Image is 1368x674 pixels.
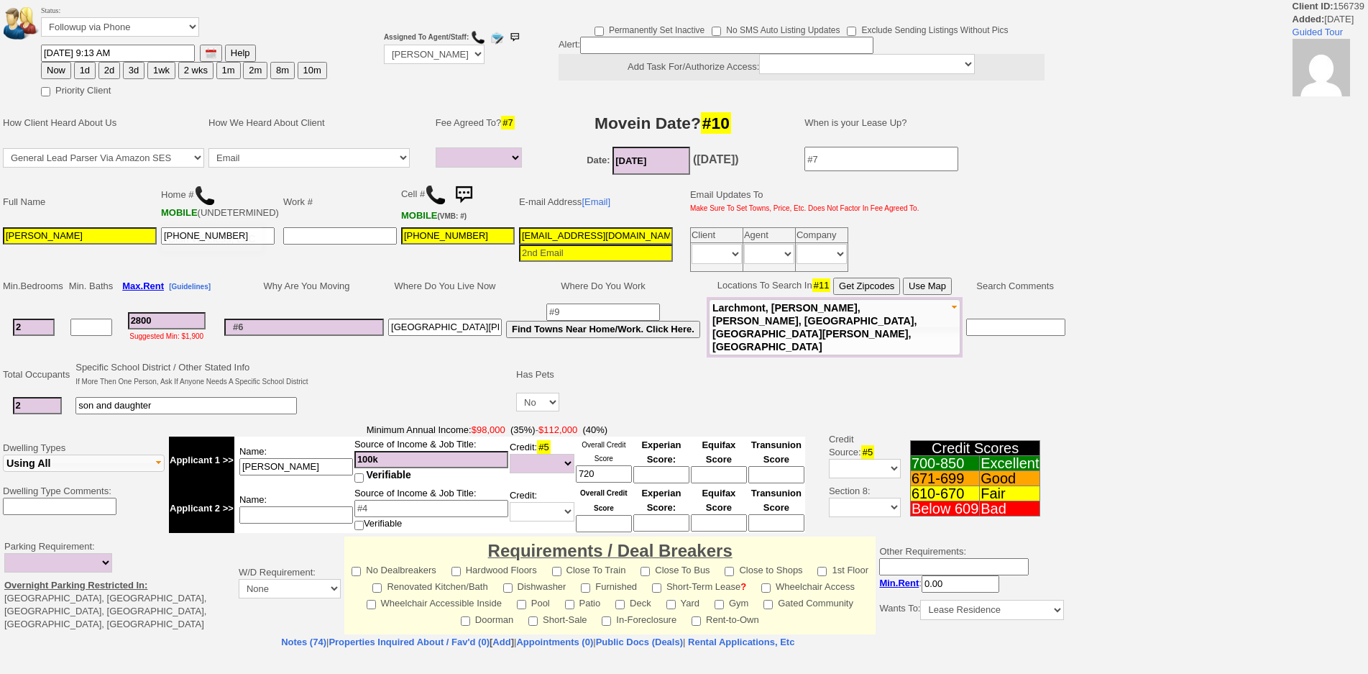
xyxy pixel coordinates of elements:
label: Wheelchair Access [761,577,855,593]
input: No SMS Auto Listing Updates [712,27,721,36]
label: Yard [666,593,700,610]
input: Close to Shops [725,567,734,576]
b: AT&T Wireless [401,210,467,221]
span: #10 [701,112,731,134]
input: Renovated Kitchen/Bath [372,583,382,593]
td: Other Requirements: [876,537,1068,634]
img: call.png [194,185,216,206]
font: Overall Credit Score [580,489,628,512]
input: Close To Bus [641,567,650,576]
input: Ask Customer: Do You Know Your Overall Credit Score [576,515,632,532]
label: Patio [565,593,601,610]
span: Using All [6,457,50,469]
input: Doorman [461,616,470,626]
td: Search Comments [963,275,1068,297]
input: #2 [13,397,62,414]
button: Find Towns Near Home/Work. Click Here. [506,321,700,338]
td: Full Name [1,178,159,225]
span: #5 [861,445,874,459]
a: Rental Applications, Etc [685,637,794,647]
font: $112,000 [538,424,577,435]
label: Renovated Kitchen/Bath [372,577,487,593]
td: Parking Requirement: [GEOGRAPHIC_DATA], [GEOGRAPHIC_DATA], [GEOGRAPHIC_DATA], [GEOGRAPHIC_DATA], ... [1,537,235,634]
font: Suggested Min: $1,900 [129,332,203,340]
img: sms.png [508,30,522,45]
input: #3 [128,312,206,329]
button: Now [41,62,71,79]
span: #11 [812,278,831,292]
button: 2m [243,62,267,79]
font: If More Then One Person, Ask If Anyone Needs A Specific School District [75,378,308,386]
h3: Movein Date? [538,110,789,136]
input: #1 [13,319,55,336]
label: Pool [517,593,550,610]
input: In-Foreclosure [602,616,611,626]
input: 1st Email - Question #0 [519,227,673,245]
label: No SMS Auto Listing Updates [712,20,840,37]
input: Ask Customer: Do You Know Your Overall Credit Score [576,465,632,483]
input: #4 [354,500,508,517]
td: Where Do You Live Now [386,275,504,297]
font: (VMB: #) [438,212,467,220]
button: Larchmont, [PERSON_NAME], [PERSON_NAME], [GEOGRAPHIC_DATA], [GEOGRAPHIC_DATA][PERSON_NAME], [GEOG... [709,299,960,355]
nobr: : [879,578,999,588]
a: Properties Inquired About / Fav'd (0) [329,637,490,647]
button: Help [225,45,256,62]
a: Appointments (0) [516,637,593,647]
input: Ask Customer: Do You Know Your Transunion Credit Score [748,466,804,483]
td: Applicant 1 >> [169,437,234,484]
span: Bedrooms [21,281,63,291]
a: Public Docs (Deals) [596,637,683,647]
td: Cell # [399,178,517,225]
nobr: Locations To Search In [717,280,952,291]
img: compose_email.png [490,30,504,45]
label: Short-Term Lease [652,577,746,593]
td: 671-699 [910,471,979,486]
input: Patio [565,600,574,609]
font: Experian Score: [641,440,681,465]
input: Ask Customer: Do You Know Your Equifax Credit Score [691,514,747,532]
font: Equifax Score [702,440,735,465]
span: - [169,424,805,437]
font: Transunion Score [751,440,802,465]
input: #9 [546,304,660,321]
label: No Dealbreakers [352,560,436,577]
input: Wheelchair Accessible Inside [367,600,376,609]
button: Use Map [903,278,952,295]
button: 3d [123,62,144,79]
span: Larchmont, [PERSON_NAME], [PERSON_NAME], [GEOGRAPHIC_DATA], [GEOGRAPHIC_DATA][PERSON_NAME], [GEOG... [712,302,917,352]
font: Minimum Annual Income: [367,424,536,435]
input: Short-Sale [528,616,538,626]
font: Overall Credit Score [582,441,625,463]
b: [Guidelines] [169,283,211,291]
span: #5 [537,440,550,454]
input: Pool [517,600,526,609]
td: Min. Baths [67,275,115,297]
td: Good [980,471,1040,486]
td: Name: [234,437,354,484]
input: Deck [615,600,625,609]
td: 700-850 [910,456,979,471]
td: Total Occupants [1,359,73,391]
td: Has Pets [514,359,561,391]
input: 2nd Email [519,245,673,262]
label: Dishwasher [503,577,566,593]
button: 2 wks [178,62,214,79]
td: Credit Source: Section 8: [807,422,903,535]
td: Client [690,228,743,243]
span: Verifiable [367,469,411,481]
input: 1st Floor [817,567,827,576]
button: 8m [270,62,295,79]
label: 1st Floor [817,560,868,577]
td: Credit: [509,437,575,484]
button: 1m [216,62,241,79]
input: Ask Customer: Do You Know Your Experian Credit Score [633,514,689,532]
nobr: Wants To: [879,603,1064,614]
td: 610-670 [910,486,979,501]
button: 2d [98,62,120,79]
label: Exclude Sending Listings Without Pics [847,20,1008,37]
font: Requirements / Deal Breakers [488,541,733,560]
td: Below 609 [910,501,979,516]
font: Transunion Score [751,488,802,513]
td: Applicant 2 >> [169,484,234,533]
